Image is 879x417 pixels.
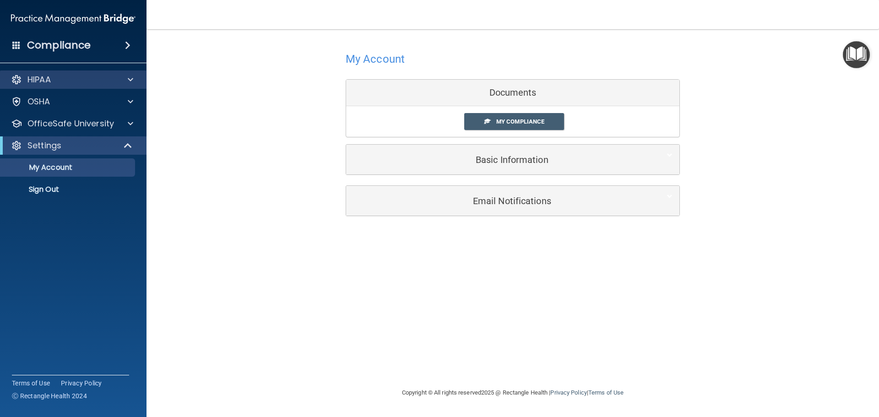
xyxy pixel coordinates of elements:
p: Sign Out [6,185,131,194]
a: Terms of Use [12,379,50,388]
p: OSHA [27,96,50,107]
img: PMB logo [11,10,136,28]
div: Documents [346,80,679,106]
h5: Email Notifications [353,196,645,206]
h4: My Account [346,53,405,65]
a: HIPAA [11,74,133,85]
iframe: Drift Widget Chat Controller [833,354,868,389]
a: Privacy Policy [61,379,102,388]
p: Settings [27,140,61,151]
a: Basic Information [353,149,673,170]
a: Terms of Use [588,389,624,396]
p: My Account [6,163,131,172]
h4: Compliance [27,39,91,52]
a: OfficeSafe University [11,118,133,129]
a: Email Notifications [353,190,673,211]
div: Copyright © All rights reserved 2025 @ Rectangle Health | | [346,378,680,407]
p: OfficeSafe University [27,118,114,129]
button: Open Resource Center [843,41,870,68]
span: My Compliance [496,118,544,125]
a: OSHA [11,96,133,107]
a: Settings [11,140,133,151]
a: Privacy Policy [550,389,586,396]
span: Ⓒ Rectangle Health 2024 [12,391,87,401]
h5: Basic Information [353,155,645,165]
p: HIPAA [27,74,51,85]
